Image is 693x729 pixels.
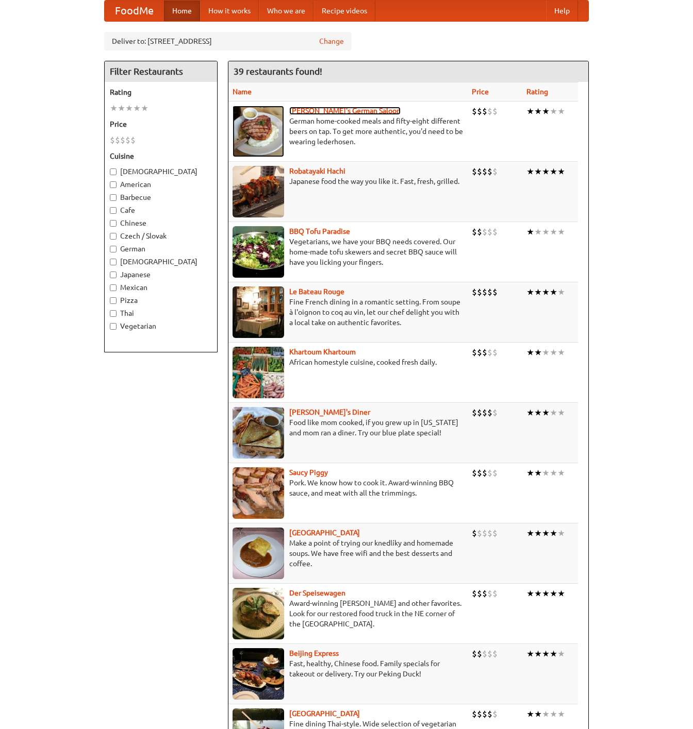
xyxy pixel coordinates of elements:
a: How it works [200,1,259,21]
li: $ [492,286,498,298]
a: Der Speisewagen [289,589,345,597]
li: $ [472,708,477,720]
li: $ [472,467,477,479]
h5: Price [110,119,212,129]
p: Fast, healthy, Chinese food. Family specials for takeout or delivery. Try our Peking Duck! [233,658,464,679]
li: ★ [550,588,557,599]
a: Home [164,1,200,21]
li: ★ [526,407,534,418]
li: $ [487,407,492,418]
li: ★ [534,407,542,418]
li: $ [477,648,482,659]
a: Change [319,36,344,46]
input: Japanese [110,272,117,278]
b: Beijing Express [289,649,339,657]
a: [GEOGRAPHIC_DATA] [289,709,360,718]
a: [PERSON_NAME]'s German Saloon [289,107,401,115]
a: Price [472,88,489,96]
li: ★ [542,106,550,117]
label: German [110,244,212,254]
h5: Rating [110,87,212,97]
li: ★ [526,106,534,117]
div: Deliver to: [STREET_ADDRESS] [104,32,352,50]
li: ★ [550,226,557,238]
li: $ [477,528,482,539]
li: ★ [557,708,565,720]
li: $ [482,106,487,117]
img: esthers.jpg [233,106,284,157]
img: speisewagen.jpg [233,588,284,639]
input: German [110,246,117,252]
li: ★ [534,166,542,177]
li: ★ [550,648,557,659]
li: $ [110,134,115,146]
li: ★ [542,708,550,720]
li: $ [477,708,482,720]
li: $ [492,226,498,238]
label: Cafe [110,205,212,215]
label: Czech / Slovak [110,231,212,241]
input: Thai [110,310,117,317]
p: Japanese food the way you like it. Fast, fresh, grilled. [233,176,464,187]
input: Barbecue [110,194,117,201]
li: ★ [125,103,133,114]
img: bateaurouge.jpg [233,286,284,338]
a: [PERSON_NAME]'s Diner [289,408,370,416]
li: ★ [557,286,565,298]
li: $ [472,166,477,177]
input: Mexican [110,284,117,291]
li: ★ [526,467,534,479]
b: Robatayaki Hachi [289,167,345,175]
li: $ [492,106,498,117]
li: $ [492,407,498,418]
li: $ [472,106,477,117]
li: ★ [542,166,550,177]
li: ★ [550,106,557,117]
p: Fine French dining in a romantic setting. From soupe à l'oignon to coq au vin, let our chef delig... [233,297,464,328]
a: Khartoum Khartoum [289,348,356,356]
li: ★ [557,347,565,358]
li: $ [482,708,487,720]
label: [DEMOGRAPHIC_DATA] [110,257,212,267]
li: $ [477,226,482,238]
li: ★ [110,103,118,114]
li: $ [477,166,482,177]
li: $ [130,134,136,146]
a: Recipe videos [313,1,375,21]
img: tofuparadise.jpg [233,226,284,278]
li: $ [477,106,482,117]
li: ★ [534,708,542,720]
li: $ [477,286,482,298]
li: $ [482,166,487,177]
li: ★ [557,166,565,177]
li: ★ [526,708,534,720]
li: $ [472,347,477,358]
label: Vegetarian [110,321,212,331]
label: [DEMOGRAPHIC_DATA] [110,166,212,177]
img: robatayaki.jpg [233,166,284,217]
p: Make a point of trying our knedlíky and homemade soups. We have free wifi and the best desserts a... [233,538,464,569]
li: ★ [557,226,565,238]
li: ★ [542,467,550,479]
a: Rating [526,88,548,96]
li: $ [472,648,477,659]
li: $ [472,226,477,238]
li: $ [482,407,487,418]
p: Food like mom cooked, if you grew up in [US_STATE] and mom ran a diner. Try our blue plate special! [233,417,464,438]
li: $ [477,347,482,358]
p: African homestyle cuisine, cooked fresh daily. [233,357,464,367]
input: Chinese [110,220,117,227]
li: ★ [526,166,534,177]
li: $ [487,106,492,117]
input: American [110,181,117,188]
li: ★ [557,648,565,659]
li: $ [487,528,492,539]
li: ★ [542,347,550,358]
li: ★ [550,528,557,539]
li: ★ [534,226,542,238]
li: $ [487,648,492,659]
ng-pluralize: 39 restaurants found! [234,66,322,76]
li: $ [472,588,477,599]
